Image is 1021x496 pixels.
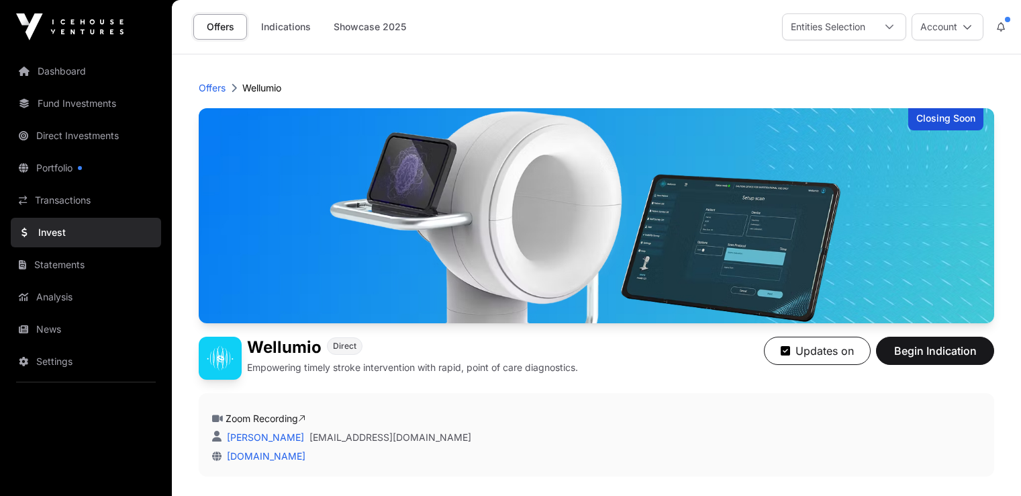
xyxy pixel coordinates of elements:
a: Fund Investments [11,89,161,118]
img: Wellumio [199,337,242,380]
p: Empowering timely stroke intervention with rapid, point of care diagnostics. [247,361,578,374]
a: Statements [11,250,161,280]
a: Settings [11,347,161,376]
a: Direct Investments [11,121,161,151]
div: Entities Selection [783,14,873,40]
a: News [11,315,161,344]
a: Portfolio [11,153,161,183]
img: Wellumio [199,108,994,323]
button: Account [912,13,983,40]
h1: Wellumio [247,337,322,358]
a: Indications [252,14,320,40]
img: Icehouse Ventures Logo [16,13,124,40]
a: Offers [193,14,247,40]
span: Direct [333,341,356,352]
p: Wellumio [242,81,281,95]
a: Analysis [11,282,161,312]
a: Dashboard [11,56,161,86]
button: Updates on [764,337,871,365]
a: Zoom Recording [226,413,305,424]
a: Begin Indication [876,350,994,364]
a: [DOMAIN_NAME] [222,450,305,462]
div: Closing Soon [908,108,983,130]
a: Invest [11,218,161,247]
a: [PERSON_NAME] [224,431,304,443]
a: Transactions [11,185,161,215]
button: Begin Indication [876,337,994,365]
a: Showcase 2025 [325,14,415,40]
a: Offers [199,81,226,95]
a: [EMAIL_ADDRESS][DOMAIN_NAME] [309,431,471,444]
span: Begin Indication [893,343,977,359]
